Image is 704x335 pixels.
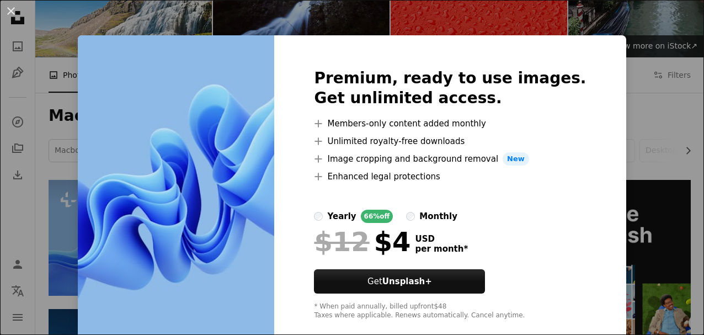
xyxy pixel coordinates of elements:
input: monthly [406,212,415,221]
div: 66% off [361,210,393,223]
li: Members-only content added monthly [314,117,586,130]
span: New [503,152,529,166]
span: USD [415,234,468,244]
div: monthly [419,210,457,223]
strong: Unsplash+ [382,276,432,286]
span: per month * [415,244,468,254]
h2: Premium, ready to use images. Get unlimited access. [314,68,586,108]
button: GetUnsplash+ [314,269,485,294]
div: $4 [314,227,410,256]
li: Image cropping and background removal [314,152,586,166]
li: Enhanced legal protections [314,170,586,183]
div: * When paid annually, billed upfront $48 Taxes where applicable. Renews automatically. Cancel any... [314,302,586,320]
input: yearly66%off [314,212,323,221]
li: Unlimited royalty-free downloads [314,135,586,148]
div: yearly [327,210,356,223]
span: $12 [314,227,369,256]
